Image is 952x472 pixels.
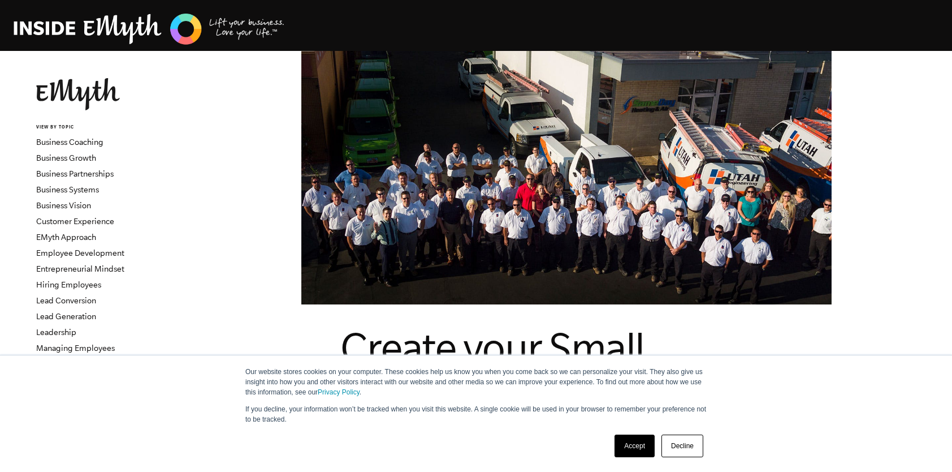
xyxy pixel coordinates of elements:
[36,138,103,147] a: Business Coaching
[36,217,114,226] a: Customer Experience
[318,388,360,396] a: Privacy Policy
[36,296,96,305] a: Lead Conversion
[36,124,172,131] h6: VIEW BY TOPIC
[36,344,115,353] a: Managing Employees
[36,328,76,337] a: Leadership
[36,280,101,289] a: Hiring Employees
[14,12,285,46] img: EMyth Business Coaching
[36,153,96,162] a: Business Growth
[36,233,96,242] a: EMyth Approach
[36,78,120,110] img: EMyth
[36,169,114,178] a: Business Partnerships
[36,264,124,273] a: Entrepreneurial Mindset
[340,324,672,420] span: Create your Small Business Prototype
[36,312,96,321] a: Lead Generation
[895,418,952,472] iframe: Chat Widget
[36,201,91,210] a: Business Vision
[245,367,707,397] p: Our website stores cookies on your computer. These cookies help us know you when you come back so...
[36,248,124,258] a: Employee Development
[661,435,703,457] a: Decline
[615,435,655,457] a: Accept
[245,404,707,424] p: If you decline, your information won’t be tracked when you visit this website. A single cookie wi...
[36,185,99,194] a: Business Systems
